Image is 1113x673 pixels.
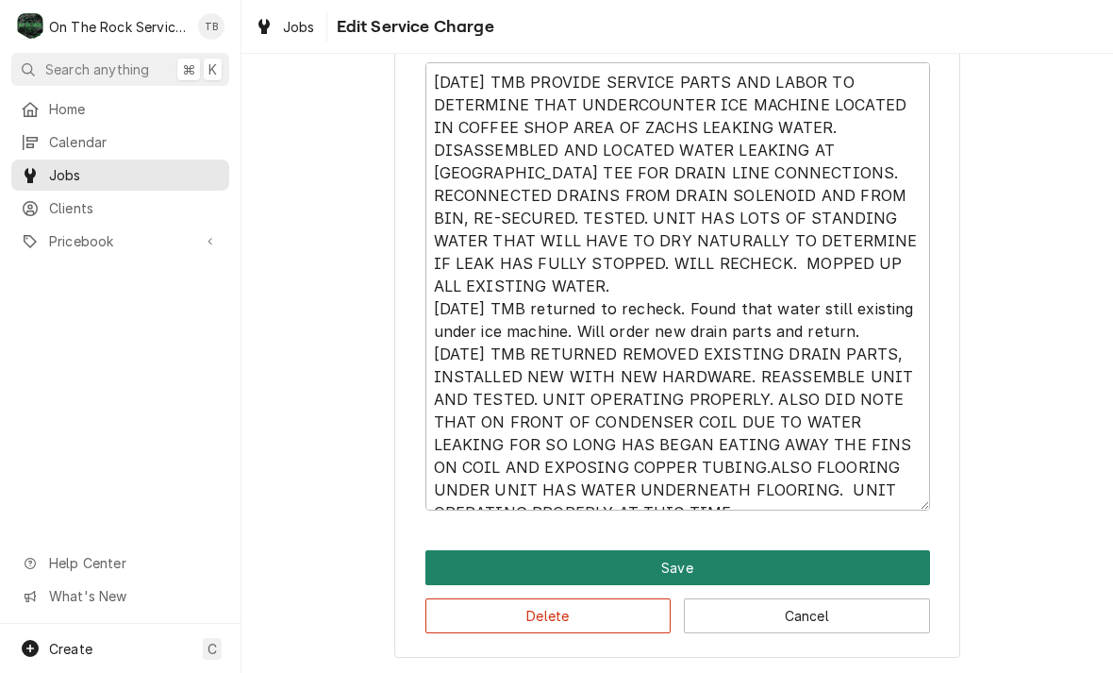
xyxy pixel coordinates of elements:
a: Go to Help Center [11,547,229,579]
span: Jobs [49,165,220,185]
span: Pricebook [49,231,191,251]
div: Button Group [425,550,930,633]
span: Help Center [49,553,218,573]
div: Button Group Row [425,550,930,585]
a: Go to What's New [11,580,229,612]
span: ⌘ [182,59,195,79]
button: Search anything⌘K [11,53,229,86]
span: Calendar [49,132,220,152]
span: K [208,59,217,79]
div: On The Rock Services [49,17,188,37]
div: O [17,13,43,40]
a: Jobs [247,11,323,42]
a: Clients [11,193,229,224]
div: On The Rock Services's Avatar [17,13,43,40]
span: Search anything [45,59,149,79]
textarea: [DATE] TMB PROVIDE SERVICE PARTS AND LABOR TO DETERMINE THAT UNDERCOUNTER ICE MACHINE LOCATED IN ... [425,62,930,511]
span: Home [49,99,220,119]
a: Jobs [11,160,229,191]
span: Edit Service Charge [331,14,494,40]
div: Service Summary [425,37,930,511]
span: Create [49,641,92,657]
button: Save [425,550,930,585]
div: Todd Brady's Avatar [198,13,224,40]
span: Clients [49,198,220,218]
div: TB [198,13,224,40]
a: Calendar [11,126,229,158]
a: Go to Pricebook [11,226,229,257]
span: Jobs [283,17,315,37]
button: Cancel [684,598,930,633]
span: C [208,639,217,659]
a: Home [11,93,229,125]
span: What's New [49,586,218,606]
div: Button Group Row [425,585,930,633]
button: Delete [425,598,672,633]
